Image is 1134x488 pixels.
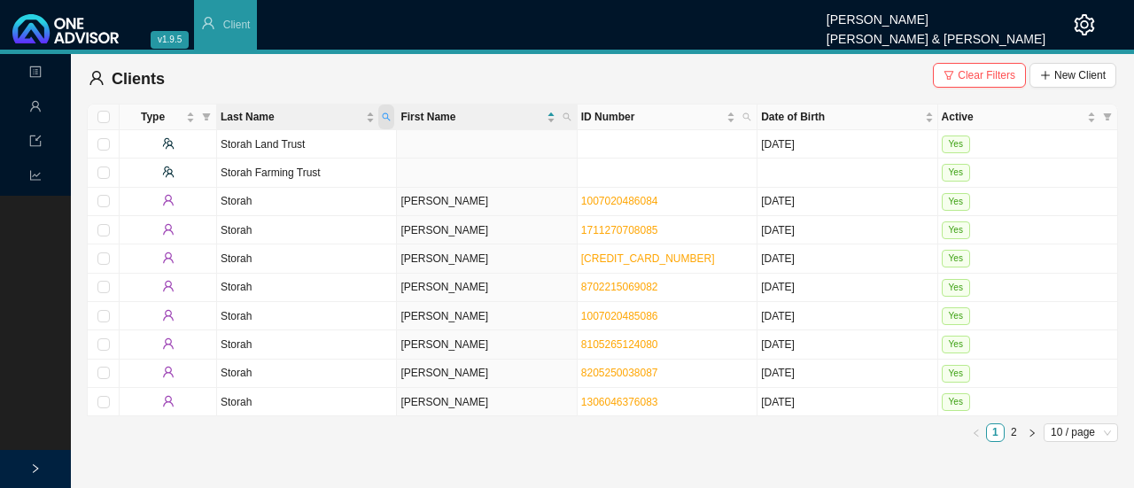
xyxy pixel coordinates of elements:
button: right [1023,423,1042,442]
span: user [201,16,215,30]
td: [DATE] [757,130,937,159]
td: [PERSON_NAME] [397,330,577,359]
span: search [739,105,755,129]
span: import [29,128,42,159]
span: left [972,429,981,438]
th: Type [120,105,217,130]
button: New Client [1029,63,1116,88]
span: Yes [942,365,970,383]
a: 8105265124080 [581,338,658,351]
span: First Name [400,108,542,126]
td: [PERSON_NAME] [397,244,577,273]
span: user [162,337,175,350]
td: [DATE] [757,216,937,244]
span: user [162,194,175,206]
span: team [162,166,175,178]
td: Storah [217,360,397,388]
span: line-chart [29,162,42,193]
span: Date of Birth [761,108,920,126]
span: user [162,223,175,236]
span: New Client [1054,66,1106,84]
button: left [967,423,986,442]
div: [PERSON_NAME] [827,4,1045,24]
span: Clear Filters [958,66,1015,84]
span: user [162,309,175,321]
span: profile [29,58,42,89]
a: 2 [1006,424,1022,441]
span: user [89,70,105,86]
span: Client [223,19,251,31]
td: [PERSON_NAME] [397,216,577,244]
li: Next Page [1023,423,1042,442]
td: [DATE] [757,388,937,416]
td: [PERSON_NAME] [397,302,577,330]
span: Yes [942,250,970,267]
div: [PERSON_NAME] & [PERSON_NAME] [827,24,1045,43]
span: right [1028,429,1037,438]
li: 2 [1005,423,1023,442]
td: Storah [217,274,397,302]
td: [DATE] [757,244,937,273]
li: Previous Page [967,423,986,442]
span: user [29,93,42,124]
a: 1007020485086 [581,310,658,322]
td: Storah [217,244,397,273]
td: Storah Land Trust [217,130,397,159]
a: 8702215069082 [581,281,658,293]
div: Page Size [1044,423,1118,442]
span: search [559,105,575,129]
span: user [162,395,175,407]
th: Date of Birth [757,105,937,130]
td: [PERSON_NAME] [397,188,577,216]
span: Yes [942,164,970,182]
th: Active [938,105,1118,130]
a: 1711270708085 [581,224,658,236]
span: search [378,105,394,129]
td: Storah [217,216,397,244]
td: [PERSON_NAME] [397,360,577,388]
span: user [162,252,175,264]
span: Active [942,108,1084,126]
td: Storah [217,330,397,359]
span: team [162,137,175,150]
span: filter [198,105,214,129]
td: [DATE] [757,302,937,330]
span: filter [1103,112,1112,121]
span: search [382,112,391,121]
span: Yes [942,393,970,411]
span: Yes [942,221,970,239]
span: ID Number [581,108,723,126]
td: [PERSON_NAME] [397,388,577,416]
span: v1.9.5 [151,31,189,49]
span: plus [1040,70,1051,81]
span: right [30,463,41,474]
span: Yes [942,307,970,325]
span: user [162,280,175,292]
a: [CREDIT_CARD_NUMBER] [581,252,715,265]
button: Clear Filters [933,63,1026,88]
th: ID Number [578,105,757,130]
a: 8205250038087 [581,367,658,379]
span: setting [1074,14,1095,35]
td: [DATE] [757,330,937,359]
span: search [742,112,751,121]
span: Yes [942,193,970,211]
td: [DATE] [757,188,937,216]
td: Storah Farming Trust [217,159,397,187]
img: 2df55531c6924b55f21c4cf5d4484680-logo-light.svg [12,14,119,43]
span: 10 / page [1051,424,1111,441]
span: Clients [112,70,165,88]
span: filter [1099,105,1115,129]
td: [DATE] [757,360,937,388]
span: search [563,112,571,121]
a: 1 [987,424,1004,441]
a: 1007020486084 [581,195,658,207]
span: user [162,366,175,378]
span: Yes [942,136,970,153]
td: Storah [217,388,397,416]
span: filter [202,112,211,121]
td: [PERSON_NAME] [397,274,577,302]
li: 1 [986,423,1005,442]
span: Last Name [221,108,362,126]
span: filter [944,70,954,81]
